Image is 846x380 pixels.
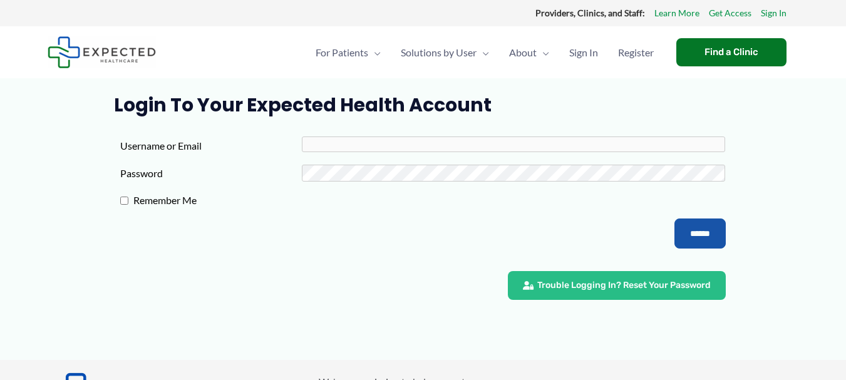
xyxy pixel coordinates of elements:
a: Trouble Logging In? Reset Your Password [508,271,726,300]
nav: Primary Site Navigation [306,31,664,74]
a: Register [608,31,664,74]
span: Register [618,31,654,74]
span: Menu Toggle [368,31,381,74]
a: Solutions by UserMenu Toggle [391,31,499,74]
strong: Providers, Clinics, and Staff: [535,8,645,18]
span: Menu Toggle [477,31,489,74]
span: Sign In [569,31,598,74]
span: Solutions by User [401,31,477,74]
label: Remember Me [128,191,310,210]
a: Find a Clinic [676,38,787,66]
a: For PatientsMenu Toggle [306,31,391,74]
img: Expected Healthcare Logo - side, dark font, small [48,36,156,68]
span: Menu Toggle [537,31,549,74]
span: For Patients [316,31,368,74]
a: Get Access [709,5,751,21]
a: Sign In [559,31,608,74]
a: Learn More [654,5,699,21]
span: About [509,31,537,74]
h1: Login to Your Expected Health Account [114,94,732,116]
a: AboutMenu Toggle [499,31,559,74]
span: Trouble Logging In? Reset Your Password [537,281,711,290]
a: Sign In [761,5,787,21]
label: Username or Email [120,136,302,155]
label: Password [120,164,302,183]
